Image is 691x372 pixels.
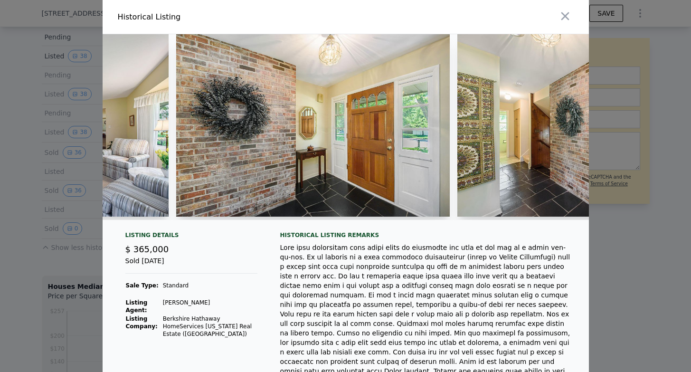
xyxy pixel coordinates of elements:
div: Sold [DATE] [125,256,257,274]
strong: Listing Agent: [126,299,148,314]
td: [PERSON_NAME] [162,298,257,315]
td: Berkshire Hathaway HomeServices [US_STATE] Real Estate ([GEOGRAPHIC_DATA]) [162,315,257,338]
div: Historical Listing remarks [280,231,574,239]
span: $ 365,000 [125,244,169,254]
td: Standard [162,281,257,290]
strong: Listing Company: [126,315,158,330]
img: Property Img [176,34,450,217]
div: Listing Details [125,231,257,243]
strong: Sale Type: [126,282,159,289]
div: Historical Listing [118,11,342,23]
